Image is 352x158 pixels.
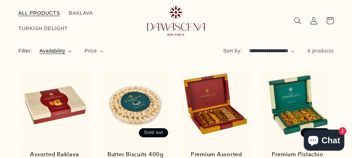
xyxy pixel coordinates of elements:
[69,10,93,16] span: BAKLAVA
[308,48,334,54] span: 6 products
[302,130,346,152] inbox-online-store-chat: Shopify online store chat
[65,5,97,21] a: BAKLAVA
[18,47,32,55] h2: Filter:
[18,25,68,32] span: TURKISH DELIGHT
[84,47,103,55] summary: Price
[14,21,72,36] a: TURKISH DELIGHT
[135,3,217,39] a: Damascena Boutique
[290,13,306,29] summary: Search
[223,48,242,54] label: Sort by:
[147,6,205,36] img: Damascena Boutique
[39,47,72,55] summary: Availability (0 selected)
[14,5,65,21] a: ALL PRODUCTS
[84,47,97,55] span: Price
[18,10,60,16] span: ALL PRODUCTS
[39,47,65,55] span: Availability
